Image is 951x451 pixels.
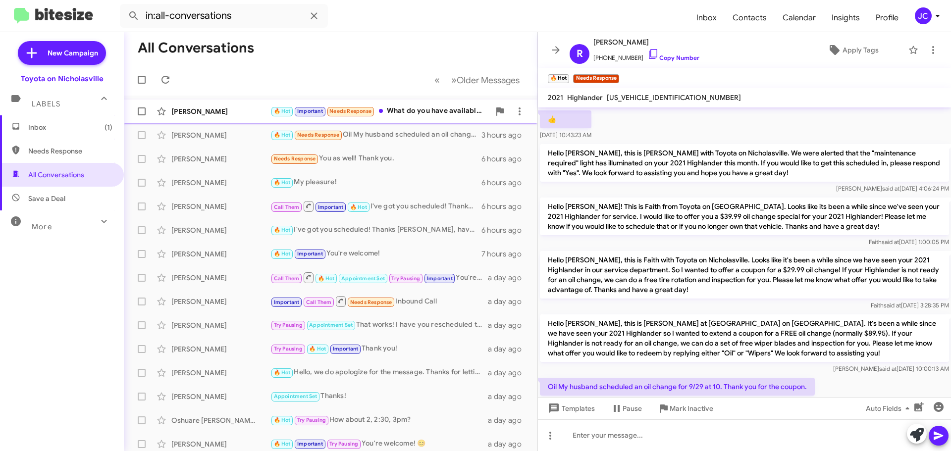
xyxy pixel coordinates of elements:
span: Save a Deal [28,194,65,203]
div: You're welcome! [270,248,481,259]
span: [DATE] 10:43:23 AM [540,131,591,139]
div: Thanks! [270,391,488,402]
span: said at [879,365,897,372]
small: 🔥 Hot [548,74,569,83]
span: Call Them [274,204,300,210]
span: Highlander [567,93,603,102]
span: Insights [824,3,868,32]
span: 🔥 Hot [350,204,367,210]
div: 6 hours ago [481,154,529,164]
div: Thank you! [270,343,488,354]
div: a day ago [488,273,529,283]
div: a day ago [488,392,529,401]
span: [PERSON_NAME] [593,36,699,48]
a: Copy Number [647,54,699,61]
span: More [32,222,52,231]
span: 🔥 Hot [274,369,291,376]
a: Contacts [725,3,775,32]
span: Mark Inactive [670,400,713,417]
span: Auto Fields [866,400,913,417]
span: Older Messages [457,75,520,86]
button: Mark Inactive [650,400,721,417]
div: I've got you scheduled! Thanks [PERSON_NAME], have a great day! [270,224,481,236]
div: [PERSON_NAME] [171,439,270,449]
span: « [434,74,440,86]
span: Faith [DATE] 1:00:05 PM [869,238,949,246]
div: You're welcome! 😊 [270,438,488,450]
span: 🔥 Hot [274,132,291,138]
span: [US_VEHICLE_IDENTIFICATION_NUMBER] [607,93,741,102]
span: All Conversations [28,170,84,180]
span: Important [297,441,323,447]
div: [PERSON_NAME] [171,106,270,116]
button: Apply Tags [802,41,903,59]
button: Previous [428,70,446,90]
h1: All Conversations [138,40,254,56]
div: [PERSON_NAME] [171,130,270,140]
div: Oshuare [PERSON_NAME] [171,415,270,425]
div: What do you have available [DATE] morning? [270,105,490,117]
span: 🔥 Hot [274,417,291,423]
div: That works! I have you rescheduled to 10am on the 3rd. Let me know if you need anything else, and... [270,319,488,331]
span: said at [882,185,899,192]
span: 🔥 Hot [274,108,291,114]
span: [PERSON_NAME] [DATE] 10:00:13 AM [833,365,949,372]
span: Try Pausing [329,441,358,447]
div: [PERSON_NAME] [171,201,270,211]
span: [PERSON_NAME] [DATE] 4:06:24 PM [836,185,949,192]
span: Try Pausing [391,275,420,282]
div: I've got you scheduled! Thanks [PERSON_NAME], have a great day! [270,200,481,212]
span: Appointment Set [309,322,353,328]
span: Needs Response [297,132,339,138]
p: 👍 [540,110,591,128]
span: 2021 [548,93,563,102]
span: Needs Response [329,108,371,114]
span: Important [333,346,359,352]
span: Important [318,204,344,210]
span: Faith [DATE] 3:28:35 PM [871,301,949,309]
span: Pause [623,400,642,417]
div: 6 hours ago [481,178,529,188]
div: 6 hours ago [481,201,529,211]
div: 7 hours ago [481,249,529,259]
span: R [577,46,583,62]
span: Templates [546,400,595,417]
span: 🔥 Hot [274,251,291,257]
div: [PERSON_NAME] [171,368,270,378]
p: Hello [PERSON_NAME], this is [PERSON_NAME] with Toyota on Nicholasville. We were alerted that the... [540,144,949,182]
div: Hello, we do apologize for the message. Thanks for letting us know, we will update our records! H... [270,367,488,378]
span: said at [882,238,899,246]
a: Inbox [688,3,725,32]
div: 3 hours ago [481,130,529,140]
div: You as well! Thank you. [270,153,481,164]
button: Next [445,70,526,90]
nav: Page navigation example [429,70,526,90]
span: Try Pausing [274,346,303,352]
span: Try Pausing [297,417,326,423]
p: Hello [PERSON_NAME], this is Faith with Toyota on Nicholasville. Looks like it's been a while sin... [540,251,949,299]
div: JC [915,7,932,24]
span: 🔥 Hot [318,275,335,282]
div: a day ago [488,368,529,378]
span: said at [884,301,901,309]
span: (1) [105,122,112,132]
span: Needs Response [274,155,316,162]
a: Calendar [775,3,824,32]
div: a day ago [488,297,529,306]
span: Important [274,299,300,305]
div: [PERSON_NAME] [171,249,270,259]
div: [PERSON_NAME] [171,154,270,164]
span: New Campaign [48,48,98,58]
div: You're welcome and have a great day! [270,271,488,284]
div: [PERSON_NAME] [171,392,270,401]
span: Important [297,108,323,114]
div: [PERSON_NAME] [171,320,270,330]
span: Try Pausing [274,322,303,328]
span: Needs Response [28,146,112,156]
button: Auto Fields [858,400,921,417]
div: [PERSON_NAME] [171,178,270,188]
div: My pleasure! [270,177,481,188]
small: Needs Response [573,74,619,83]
